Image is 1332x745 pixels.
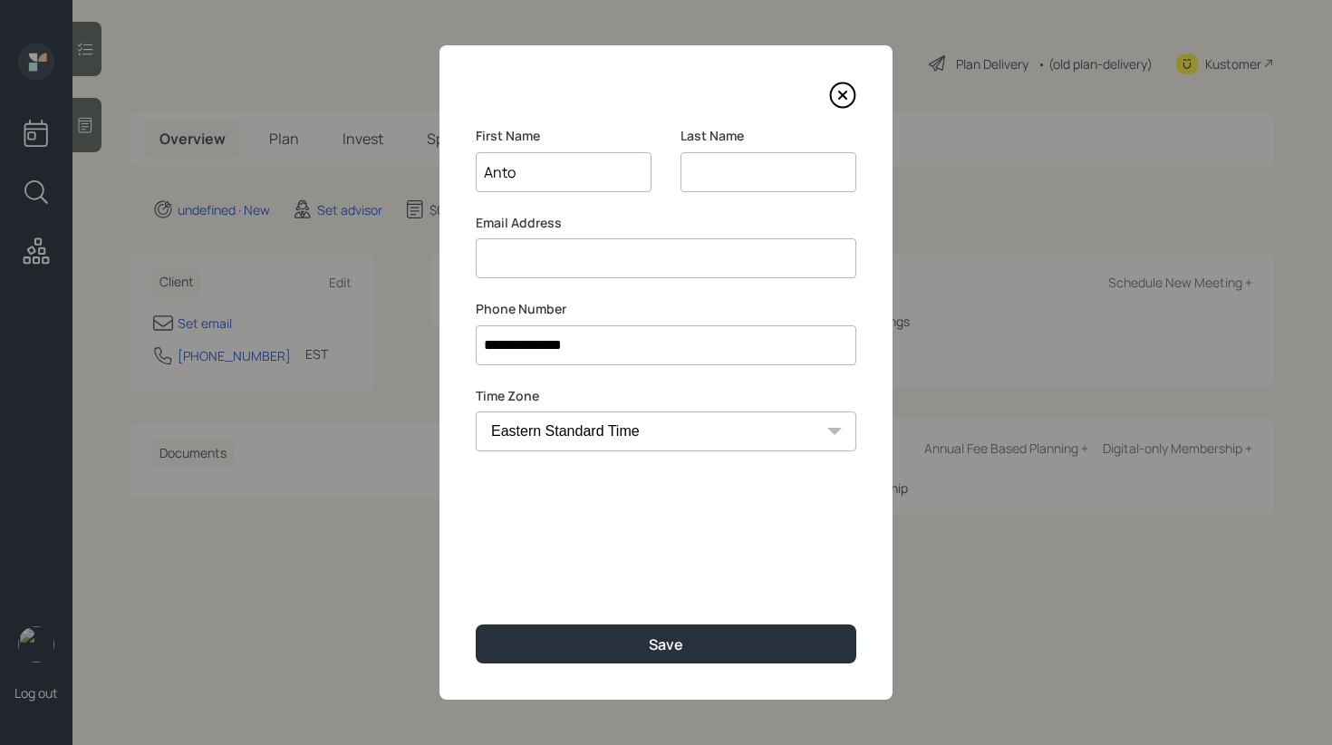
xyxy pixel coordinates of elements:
label: Last Name [680,127,856,145]
label: Email Address [476,214,856,232]
label: Phone Number [476,300,856,318]
label: Time Zone [476,387,856,405]
label: First Name [476,127,652,145]
div: Save [649,634,683,654]
button: Save [476,624,856,663]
